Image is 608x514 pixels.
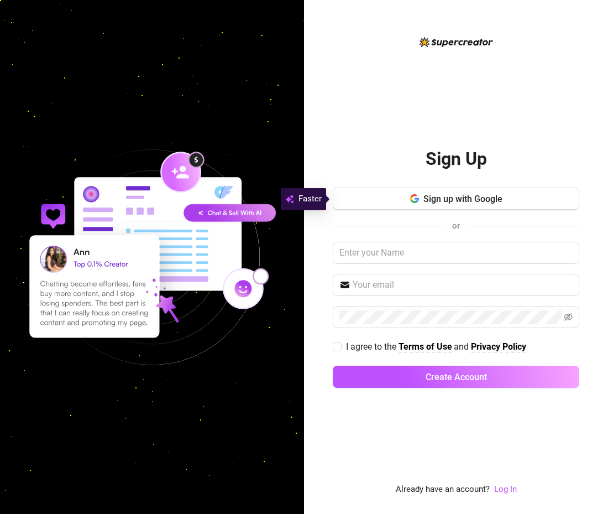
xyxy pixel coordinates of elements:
[423,194,502,204] span: Sign up with Google
[494,484,517,494] a: Log In
[396,483,490,496] span: Already have an account?
[399,341,452,352] strong: Terms of Use
[346,341,399,352] span: I agree to the
[333,242,579,264] input: Enter your Name
[353,278,573,292] input: Your email
[452,221,460,231] span: or
[426,148,487,170] h2: Sign Up
[420,37,493,47] img: logo-BBDzfeDw.svg
[333,366,579,388] button: Create Account
[471,341,526,353] a: Privacy Policy
[399,341,452,353] a: Terms of Use
[298,193,322,206] span: Faster
[426,372,487,382] span: Create Account
[471,341,526,352] strong: Privacy Policy
[564,313,573,321] span: eye-invisible
[494,483,517,496] a: Log In
[454,341,471,352] span: and
[285,193,294,206] img: svg%3e
[333,188,579,210] button: Sign up with Google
